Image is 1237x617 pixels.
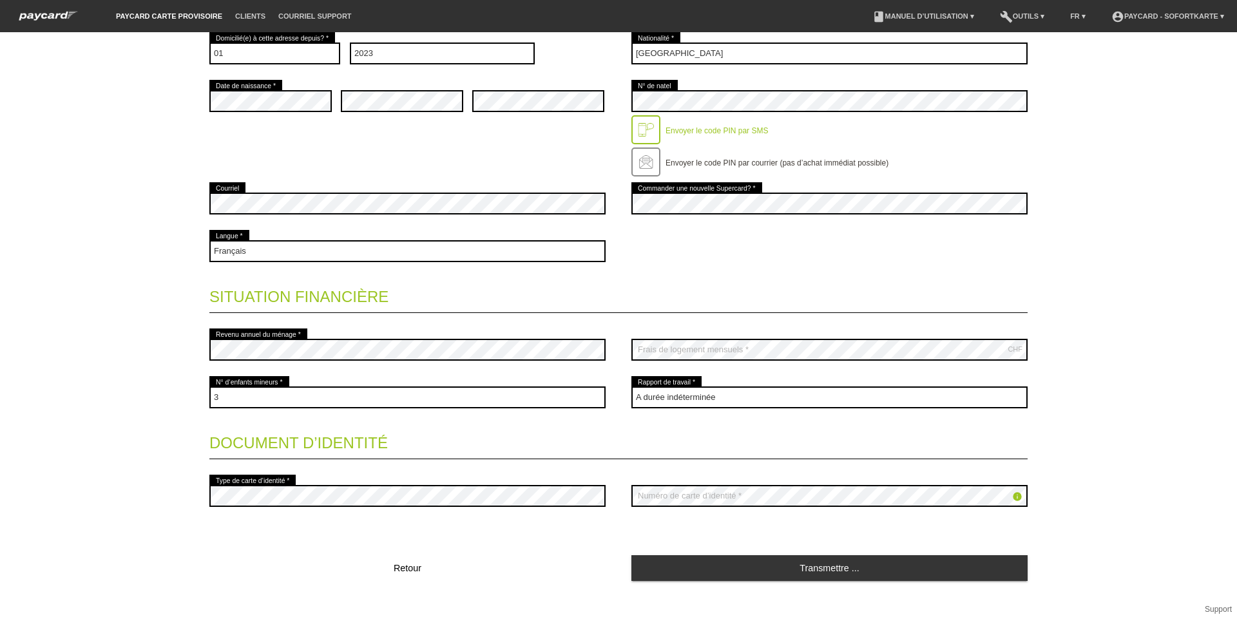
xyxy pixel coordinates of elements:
a: Clients [229,12,272,20]
a: Transmettre ... [631,555,1028,580]
div: CHF [1008,345,1022,353]
i: account_circle [1111,10,1124,23]
a: Support [1205,605,1232,614]
i: build [1000,10,1013,23]
i: book [872,10,885,23]
label: Envoyer le code PIN par SMS [666,126,768,135]
i: info [1012,491,1022,502]
label: Envoyer le code PIN par courrier (pas d’achat immédiat possible) [666,158,888,167]
legend: Document d’identité [209,421,1028,459]
a: FR ▾ [1064,12,1092,20]
legend: Situation financière [209,275,1028,313]
a: buildOutils ▾ [993,12,1051,20]
a: paycard carte provisoire [110,12,229,20]
a: bookManuel d’utilisation ▾ [866,12,981,20]
a: info [1012,493,1022,504]
button: Retour [209,555,606,581]
a: paycard Sofortkarte [13,15,84,24]
a: account_circlepaycard - Sofortkarte ▾ [1105,12,1231,20]
img: paycard Sofortkarte [13,9,84,23]
span: Retour [394,563,421,573]
a: Courriel Support [272,12,358,20]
